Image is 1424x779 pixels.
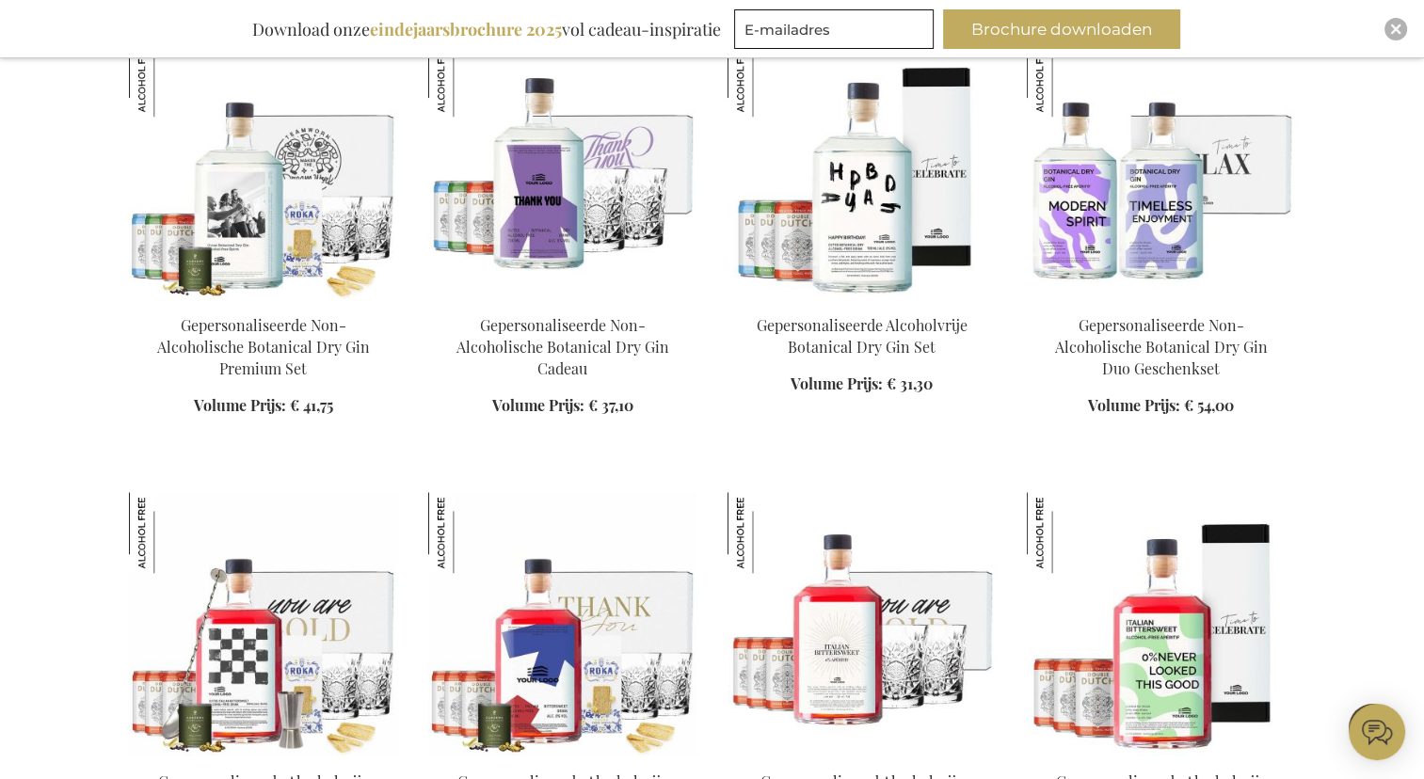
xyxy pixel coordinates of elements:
a: Personalised Non-Alcoholic Italian Bittersweet Premium Set Gepersonaliseerde Alcoholvrije Italian... [428,748,697,766]
a: Volume Prijs: € 41,75 [194,395,333,417]
span: Volume Prijs: [194,395,286,415]
a: Personalised Non-Alcoholic Botanical Dry Gin Premium Set Gepersonaliseerde Non-Alcoholische Botan... [129,292,398,310]
a: Gepersonaliseerde Alcoholvrije Italian Bittersweet Prestige Set Gepersonaliseerde Alcoholvrije It... [129,748,398,766]
a: Gepersonaliseerde Alcoholvrije Botanical Dry Gin Set [757,315,968,357]
img: Gepersonaliseerde Alcoholvrije Italian Bittersweet Prestige Set [129,492,210,573]
a: Volume Prijs: € 31,30 [791,374,933,395]
img: Gepersonaliseerde Non-Alcoholische Botanical Dry Gin Cadeau [428,36,509,117]
div: Close [1384,18,1407,40]
span: Volume Prijs: [492,395,584,415]
a: Personalised Non-Alcoholic Italian Bittersweet Gift Gepersonaliseerd Alcoholvrije Italian Bitters... [728,748,997,766]
a: Gepersonaliseerde Non-Alcoholische Botanical Dry Gin Cadeau [456,315,669,378]
img: Gepersonaliseerde Alcoholvrije Italian Bittersweet Premium Set [428,492,509,573]
img: Gepersonaliseerde Alcoholvrije Italian Bittersweet Prestige Set [129,492,398,755]
span: € 31,30 [887,374,933,393]
img: Gepersonaliseerde Alcoholvrije Italian Bittersweet Set [1027,492,1108,573]
a: Volume Prijs: € 54,00 [1088,395,1234,417]
div: Download onze vol cadeau-inspiratie [244,9,729,49]
img: Personalised Non-Alcoholic Italian Bittersweet Premium Set [428,492,697,755]
span: € 41,75 [290,395,333,415]
img: Personalised Non-Alcoholic Botanical Dry Gin Premium Set [129,36,398,299]
button: Brochure downloaden [943,9,1180,49]
span: € 37,10 [588,395,633,415]
iframe: belco-activator-frame [1349,704,1405,760]
a: Volume Prijs: € 37,10 [492,395,633,417]
a: Gepersonaliseerde Non-Alcoholische Botanical Dry Gin Duo Geschenkset [1055,315,1268,378]
a: Personalised Non-Alcoholic Botanical Dry Gin Gift Gepersonaliseerde Non-Alcoholische Botanical Dr... [428,292,697,310]
a: Gepersonaliseerde Non-Alcoholische Botanical Dry Gin Premium Set [157,315,370,378]
a: Personalised Non-Alcoholic Botanical Dry Gin Set Gepersonaliseerde Alcoholvrije Botanical Dry Gin... [728,292,997,310]
img: Gepersonaliseerd Alcoholvrije Italian Bittersweet Cadeauset [728,492,808,573]
img: Gepersonaliseerde Non-Alcoholische Botanical Dry Gin Premium Set [129,36,210,117]
input: E-mailadres [734,9,934,49]
a: Personalised Non-Alcoholic Italian Bittersweet Set Gepersonaliseerde Alcoholvrije Italian Bitters... [1027,748,1296,766]
img: Personalised Non-Alcoholic Italian Bittersweet Set [1027,492,1296,755]
img: Personalised Non-Alcoholic Botanical Dry Gin Set [728,36,997,299]
img: Personalised Non-Alcoholic Italian Bittersweet Gift [728,492,997,755]
b: eindejaarsbrochure 2025 [370,18,562,40]
span: Volume Prijs: [791,374,883,393]
img: Gepersonaliseerde Alcoholvrije Botanical Dry Gin Set [728,36,808,117]
img: Personalised Non-Alcoholic Botanical Dry Gin Gift [428,36,697,299]
img: Personalised Non-Alcoholic Botanical Dry Gin Duo Gift Set [1027,36,1296,299]
a: Personalised Non-Alcoholic Botanical Dry Gin Duo Gift Set Gepersonaliseerde Non-Alcoholische Bota... [1027,292,1296,310]
form: marketing offers and promotions [734,9,939,55]
span: Volume Prijs: [1088,395,1180,415]
img: Gepersonaliseerde Non-Alcoholische Botanical Dry Gin Duo Geschenkset [1027,36,1108,117]
span: € 54,00 [1184,395,1234,415]
img: Close [1390,24,1401,35]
